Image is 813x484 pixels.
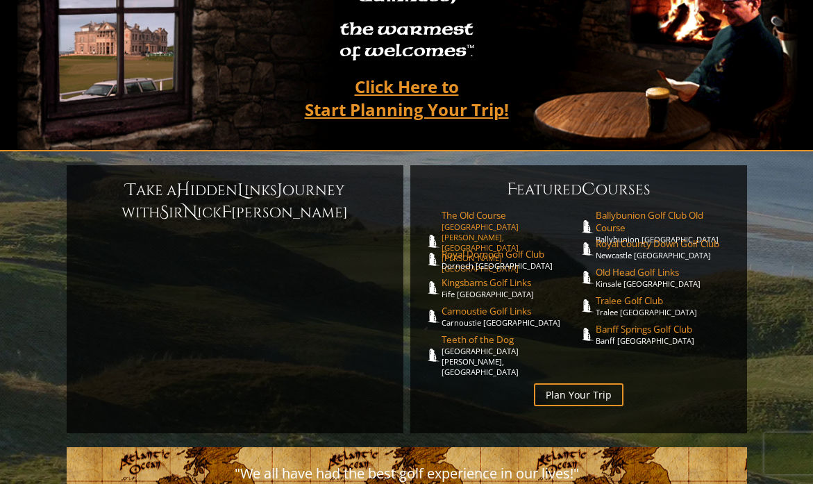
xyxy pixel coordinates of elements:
[596,323,733,335] span: Banff Springs Golf Club
[442,333,579,346] span: Teeth of the Dog
[534,383,623,406] a: Plan Your Trip
[442,276,579,299] a: Kingsbarns Golf LinksFife [GEOGRAPHIC_DATA]
[442,209,579,222] span: The Old Course
[176,179,190,201] span: H
[442,305,579,328] a: Carnoustie Golf LinksCarnoustie [GEOGRAPHIC_DATA]
[596,237,733,260] a: Royal County Down Golf ClubNewcastle [GEOGRAPHIC_DATA]
[442,209,579,274] a: The Old Course[GEOGRAPHIC_DATA][PERSON_NAME], [GEOGRAPHIC_DATA][PERSON_NAME] [GEOGRAPHIC_DATA]
[596,266,733,278] span: Old Head Golf Links
[596,294,733,307] span: Tralee Golf Club
[596,323,733,346] a: Banff Springs Golf ClubBanff [GEOGRAPHIC_DATA]
[442,248,579,260] span: Royal Dornoch Golf Club
[160,201,169,224] span: S
[596,209,733,234] span: Ballybunion Golf Club Old Course
[507,178,517,201] span: F
[442,333,579,377] a: Teeth of the Dog[GEOGRAPHIC_DATA][PERSON_NAME], [GEOGRAPHIC_DATA]
[442,276,579,289] span: Kingsbarns Golf Links
[424,178,733,201] h6: eatured ourses
[126,179,136,201] span: T
[596,294,733,317] a: Tralee Golf ClubTralee [GEOGRAPHIC_DATA]
[81,179,389,224] h6: ake a idden inks ourney with ir ick [PERSON_NAME]
[596,237,733,250] span: Royal County Down Golf Club
[582,178,596,201] span: C
[442,305,579,317] span: Carnoustie Golf Links
[237,179,244,201] span: L
[183,201,197,224] span: N
[221,201,231,224] span: F
[291,70,523,126] a: Click Here toStart Planning Your Trip!
[596,266,733,289] a: Old Head Golf LinksKinsale [GEOGRAPHIC_DATA]
[277,179,283,201] span: J
[442,248,579,271] a: Royal Dornoch Golf ClubDornoch [GEOGRAPHIC_DATA]
[596,209,733,244] a: Ballybunion Golf Club Old CourseBallybunion [GEOGRAPHIC_DATA]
